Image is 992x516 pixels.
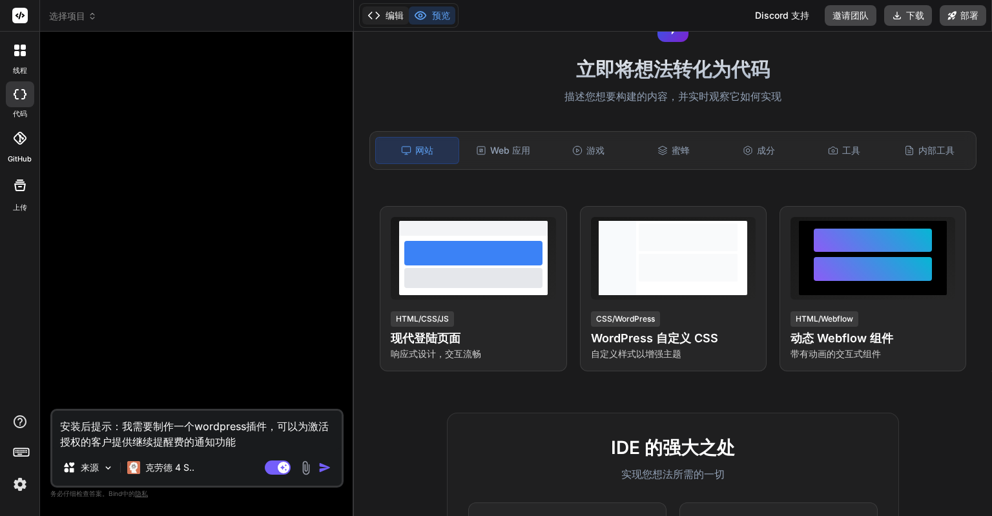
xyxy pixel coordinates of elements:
[825,5,876,26] button: 邀请团队
[918,145,955,156] font: 内部工具
[596,314,655,324] font: CSS/WordPress
[906,10,924,21] font: 下载
[122,490,135,497] font: 中的
[790,348,881,359] font: 带有动画的交互式组件
[796,314,853,324] font: HTML/Webflow
[409,6,455,25] button: 预览
[13,109,27,118] font: 代码
[790,331,893,345] font: 动态 Webflow 组件
[832,10,869,21] font: 邀请团队
[591,348,681,359] font: 自定义样式以增强主题
[13,203,27,212] font: 上传
[50,490,122,497] font: 务必仔细检查答案。Bind
[386,10,404,21] font: 编辑
[318,461,331,474] img: 图标
[49,10,85,21] font: 选择项目
[672,145,690,156] font: 蜜蜂
[621,468,725,480] font: 实现您想法所需的一切
[842,145,860,156] font: 工具
[127,461,140,474] img: 克劳德 4 首十四行诗
[103,462,114,473] img: 选择模型
[13,66,27,75] font: 线程
[9,473,31,495] img: 设置
[396,314,449,324] font: HTML/CSS/JS
[576,57,770,81] font: 立即将想法转化为代码
[391,348,481,359] font: 响应式设计，交互流畅
[362,6,409,25] button: 编辑
[884,5,932,26] button: 下载
[415,145,433,156] font: 网站
[564,90,781,103] font: 描述您想要构建的内容，并实时观察它如何实现
[586,145,604,156] font: 游戏
[611,437,735,459] font: IDE 的强大之处
[940,5,986,26] button: 部署
[490,145,530,156] font: Web 应用
[755,10,809,21] font: Discord 支持
[135,490,148,497] font: 隐私
[960,10,978,21] font: 部署
[145,462,194,473] font: 克劳德 4 S..
[52,411,342,449] textarea: 安装后提示：我需要制作一个wordpress插件，可以为激活授权的客户提供继续提醒费的通知功能
[81,462,99,473] font: 来源
[757,145,775,156] font: 成分
[591,331,718,345] font: WordPress 自定义 CSS
[391,331,460,345] font: 现代登陆页面
[8,154,32,163] font: GitHub
[298,460,313,475] img: 依恋
[432,10,450,21] font: 预览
